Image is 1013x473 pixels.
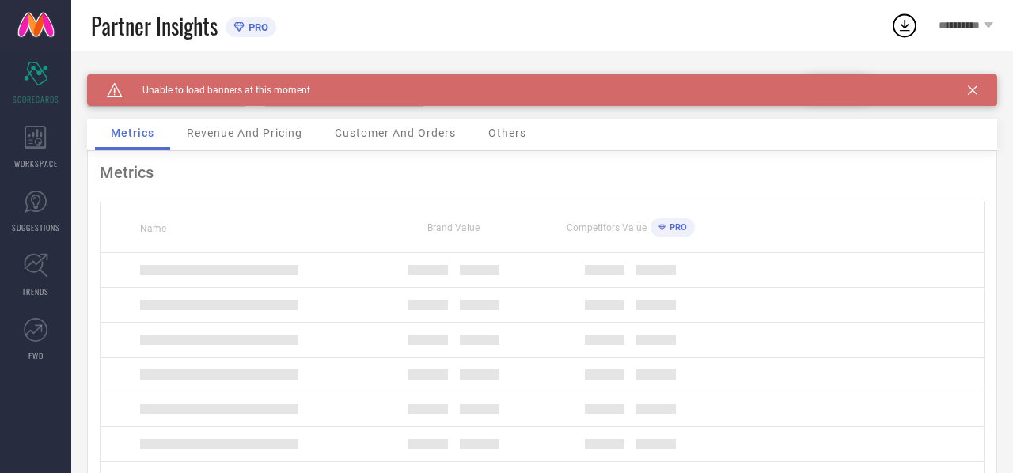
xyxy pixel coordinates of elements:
[87,74,245,85] div: Brand
[140,223,166,234] span: Name
[427,222,480,233] span: Brand Value
[111,127,154,139] span: Metrics
[488,127,526,139] span: Others
[28,350,44,361] span: FWD
[245,21,268,33] span: PRO
[12,221,60,233] span: SUGGESTIONS
[22,286,49,297] span: TRENDS
[123,85,310,96] span: Unable to load banners at this moment
[187,127,302,139] span: Revenue And Pricing
[91,9,218,42] span: Partner Insights
[567,222,647,233] span: Competitors Value
[13,93,59,105] span: SCORECARDS
[14,157,58,169] span: WORKSPACE
[890,11,919,40] div: Open download list
[666,222,687,233] span: PRO
[100,163,985,182] div: Metrics
[335,127,456,139] span: Customer And Orders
